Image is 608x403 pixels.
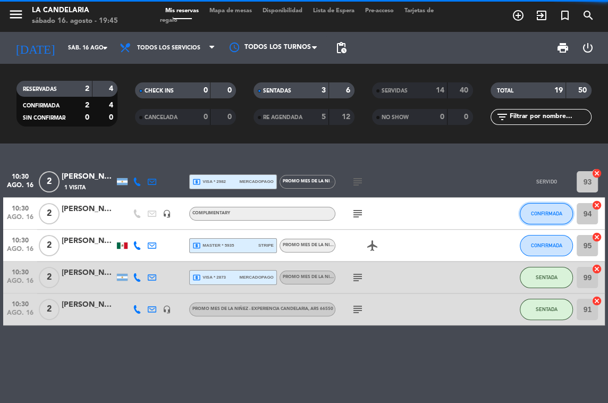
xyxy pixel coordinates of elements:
span: visa * 2873 [192,273,226,282]
strong: 50 [578,87,589,94]
span: , ARS 66550 [308,307,333,311]
i: cancel [591,296,602,306]
strong: 0 [203,113,207,121]
span: ago. 16 [7,309,33,322]
i: power_settings_new [581,41,594,54]
div: sábado 16. agosto - 19:45 [32,16,118,27]
span: 2 [39,235,60,256]
span: 1 Visita [64,183,86,192]
i: airplanemode_active [366,239,379,252]
span: ago. 16 [7,214,33,226]
button: CONFIRMADA [520,235,573,256]
span: CONFIRMADA [531,242,562,248]
span: SENTADAS [263,88,291,94]
i: headset_mic [163,209,171,218]
div: [PERSON_NAME] Bentancort [62,299,115,311]
strong: 0 [203,87,207,94]
div: [PERSON_NAME] [62,203,115,215]
strong: 0 [227,87,234,94]
span: print [556,41,569,54]
i: subject [351,207,364,220]
input: Filtrar por nombre... [509,111,591,123]
span: 2 [39,203,60,224]
i: [DATE] [8,37,63,60]
strong: 19 [554,87,563,94]
span: SERVIDAS [382,88,408,94]
span: 10:30 [7,233,33,246]
span: COMPLIMENTARY [192,211,230,215]
strong: 0 [109,114,115,121]
span: ago. 16 [7,246,33,258]
i: local_atm [192,273,201,282]
strong: 2 [85,85,89,93]
span: SENTADA [536,306,558,312]
strong: 12 [341,113,352,121]
i: subject [351,175,364,188]
span: SENTADA [536,274,558,280]
span: master * 5935 [192,241,234,250]
span: 2 [39,267,60,288]
span: Pre-acceso [360,8,399,14]
button: SERVIDO [520,171,573,192]
div: [PERSON_NAME] [62,267,115,279]
i: local_atm [192,178,201,186]
i: cancel [591,264,602,274]
i: search [582,9,595,22]
strong: 2 [85,102,89,109]
span: NO SHOW [382,115,409,120]
span: CANCELADA [145,115,178,120]
span: mercadopago [239,178,273,185]
i: menu [8,6,24,22]
div: LOG OUT [575,32,600,64]
strong: 0 [464,113,470,121]
i: local_atm [192,241,201,250]
span: ago. 16 [7,278,33,290]
button: CONFIRMADA [520,203,573,224]
span: 2 [39,299,60,320]
i: filter_list [496,111,509,123]
span: PROMO MES DE LA NIÑEZ - EXPERIENCIA CANDELARIA [192,307,333,311]
button: SENTADA [520,267,573,288]
span: pending_actions [335,41,348,54]
strong: 5 [322,113,326,121]
i: turned_in_not [559,9,571,22]
strong: 14 [436,87,444,94]
button: SENTADA [520,299,573,320]
strong: 40 [460,87,470,94]
span: CHECK INS [145,88,174,94]
span: Mapa de mesas [204,8,257,14]
i: exit_to_app [535,9,548,22]
span: PROMO MES DE LA NIÑEZ - EXPERIENCIA CANDELARIA [283,243,399,247]
span: CONFIRMADA [23,103,60,108]
button: menu [8,6,24,26]
span: RESERVADAS [23,87,57,92]
span: visa * 2982 [192,178,226,186]
span: 10:30 [7,265,33,278]
i: cancel [591,232,602,242]
span: Disponibilidad [257,8,308,14]
span: SIN CONFIRMAR [23,115,65,121]
strong: 3 [322,87,326,94]
div: LA CANDELARIA [32,5,118,16]
span: PROMO MES DE LA NIÑEZ - EXPERIENCIA CANDELARIA [283,179,399,183]
div: [PERSON_NAME] [62,235,115,247]
span: Lista de Espera [308,8,360,14]
strong: 6 [345,87,352,94]
i: cancel [591,168,602,179]
span: mercadopago [239,274,273,281]
strong: 0 [227,113,234,121]
div: [PERSON_NAME] [62,171,115,183]
span: CONFIRMADA [531,211,562,216]
span: PROMO MES DE LA NIÑEZ - EXPERIENCIA CANDELARIA [283,275,399,279]
strong: 0 [440,113,444,121]
span: 10:30 [7,201,33,214]
strong: 0 [85,114,89,121]
span: 10:30 [7,297,33,309]
span: ago. 16 [7,182,33,194]
strong: 4 [109,85,115,93]
span: 2 [39,171,60,192]
i: arrow_drop_down [99,41,112,54]
span: stripe [258,242,274,249]
span: TOTAL [497,88,513,94]
i: cancel [591,200,602,211]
